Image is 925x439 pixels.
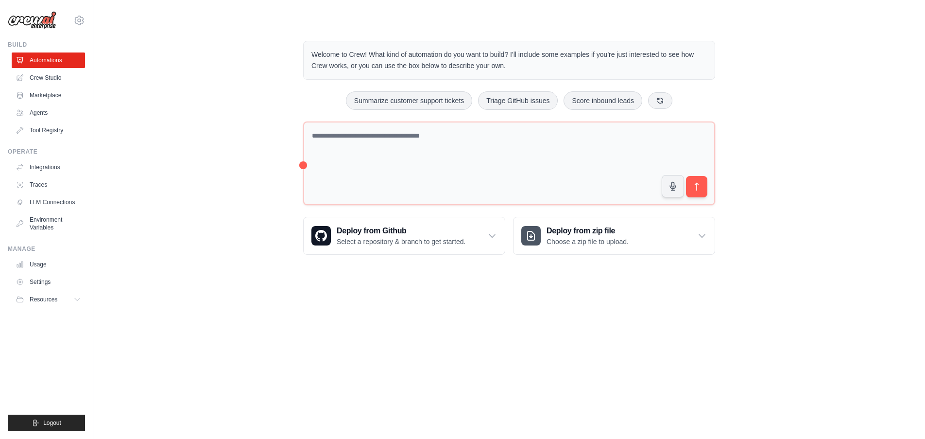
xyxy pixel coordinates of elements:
a: Marketplace [12,88,85,103]
button: Logout [8,415,85,431]
a: Settings [12,274,85,290]
h3: Deploy from zip file [547,225,629,237]
div: Build [8,41,85,49]
button: Summarize customer support tickets [346,91,472,110]
h3: Deploy from Github [337,225,465,237]
div: Manage [8,245,85,253]
button: Triage GitHub issues [478,91,558,110]
a: Usage [12,257,85,272]
a: Integrations [12,159,85,175]
button: Resources [12,292,85,307]
img: Logo [8,11,56,30]
button: Score inbound leads [564,91,642,110]
a: Tool Registry [12,123,85,138]
a: Automations [12,53,85,68]
a: Environment Variables [12,212,85,235]
span: Logout [43,419,61,427]
p: Welcome to Crew! What kind of automation do you want to build? I'll include some examples if you'... [311,49,707,71]
a: LLM Connections [12,194,85,210]
a: Crew Studio [12,70,85,86]
p: Select a repository & branch to get started. [337,237,465,246]
span: Resources [30,296,57,303]
a: Agents [12,105,85,121]
a: Traces [12,177,85,193]
p: Choose a zip file to upload. [547,237,629,246]
div: Operate [8,148,85,156]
